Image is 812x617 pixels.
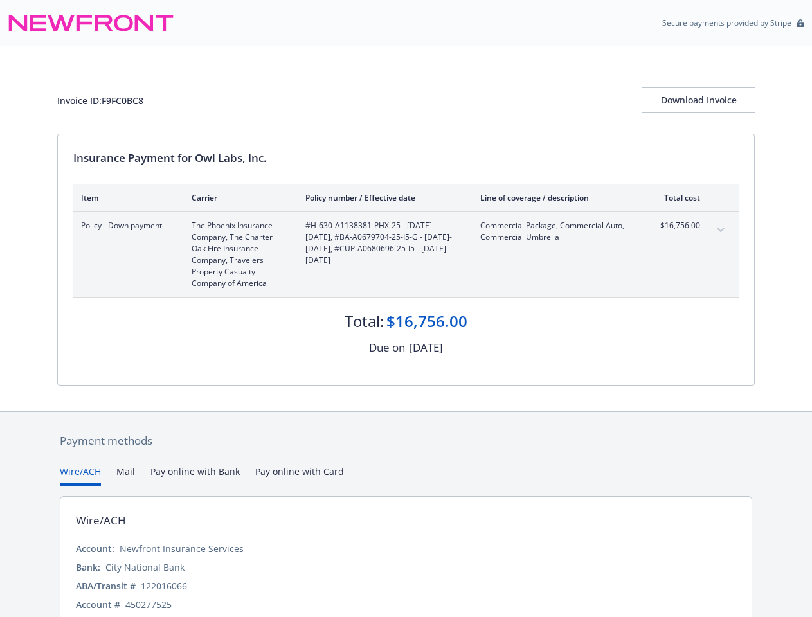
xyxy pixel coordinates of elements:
[480,220,631,243] span: Commercial Package, Commercial Auto, Commercial Umbrella
[150,465,240,486] button: Pay online with Bank
[76,512,126,529] div: Wire/ACH
[662,17,791,28] p: Secure payments provided by Stripe
[642,87,755,113] button: Download Invoice
[141,579,187,593] div: 122016066
[652,220,700,231] span: $16,756.00
[305,220,460,266] span: #H-630-A1138381-PHX-25 - [DATE]-[DATE], #BA-A0679704-25-I5-G - [DATE]-[DATE], #CUP-A0680696-25-I5...
[652,192,700,203] div: Total cost
[116,465,135,486] button: Mail
[192,192,285,203] div: Carrier
[81,220,171,231] span: Policy - Down payment
[76,560,100,574] div: Bank:
[642,88,755,112] div: Download Invoice
[76,598,120,611] div: Account #
[255,465,344,486] button: Pay online with Card
[386,310,467,332] div: $16,756.00
[409,339,443,356] div: [DATE]
[345,310,384,332] div: Total:
[73,150,739,166] div: Insurance Payment for Owl Labs, Inc.
[60,465,101,486] button: Wire/ACH
[125,598,172,611] div: 450277525
[76,579,136,593] div: ABA/Transit #
[192,220,285,289] span: The Phoenix Insurance Company, The Charter Oak Fire Insurance Company, Travelers Property Casualt...
[305,192,460,203] div: Policy number / Effective date
[60,433,752,449] div: Payment methods
[369,339,405,356] div: Due on
[120,542,244,555] div: Newfront Insurance Services
[710,220,731,240] button: expand content
[105,560,185,574] div: City National Bank
[81,192,171,203] div: Item
[76,542,114,555] div: Account:
[73,212,739,297] div: Policy - Down paymentThe Phoenix Insurance Company, The Charter Oak Fire Insurance Company, Trave...
[57,94,143,107] div: Invoice ID: F9FC0BC8
[480,192,631,203] div: Line of coverage / description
